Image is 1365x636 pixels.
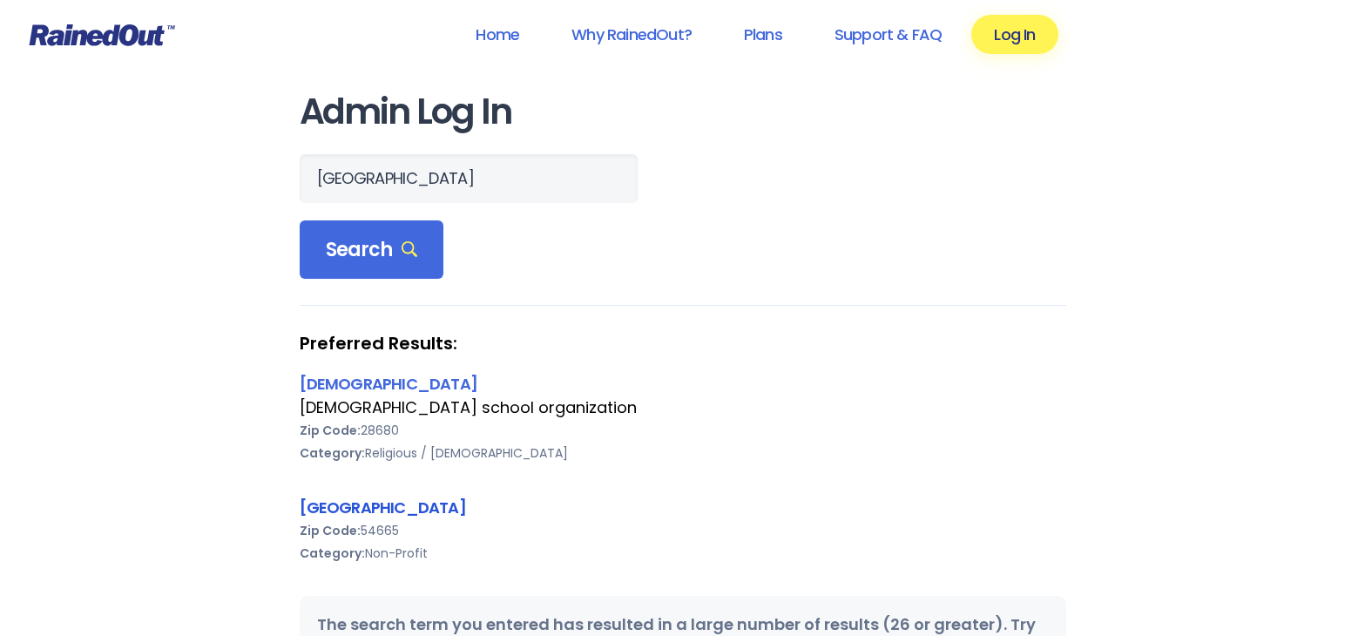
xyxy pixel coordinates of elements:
a: Why RainedOut? [549,15,714,54]
div: [DEMOGRAPHIC_DATA] [300,372,1066,396]
div: Non-Profit [300,542,1066,565]
div: [GEOGRAPHIC_DATA] [300,496,1066,519]
input: Search Orgs… [300,154,638,203]
div: 54665 [300,519,1066,542]
div: 28680 [300,419,1066,442]
div: [DEMOGRAPHIC_DATA] school organization [300,396,1066,419]
b: Category: [300,444,365,462]
b: Zip Code: [300,522,361,539]
b: Category: [300,545,365,562]
h1: Admin Log In [300,92,1066,132]
a: Support & FAQ [812,15,964,54]
a: Plans [721,15,805,54]
strong: Preferred Results: [300,332,1066,355]
b: Zip Code: [300,422,361,439]
a: Log In [971,15,1058,54]
a: [GEOGRAPHIC_DATA] [300,497,466,518]
a: Home [453,15,542,54]
span: Search [326,238,418,262]
div: Search [300,220,444,280]
a: [DEMOGRAPHIC_DATA] [300,373,477,395]
div: Religious / [DEMOGRAPHIC_DATA] [300,442,1066,464]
